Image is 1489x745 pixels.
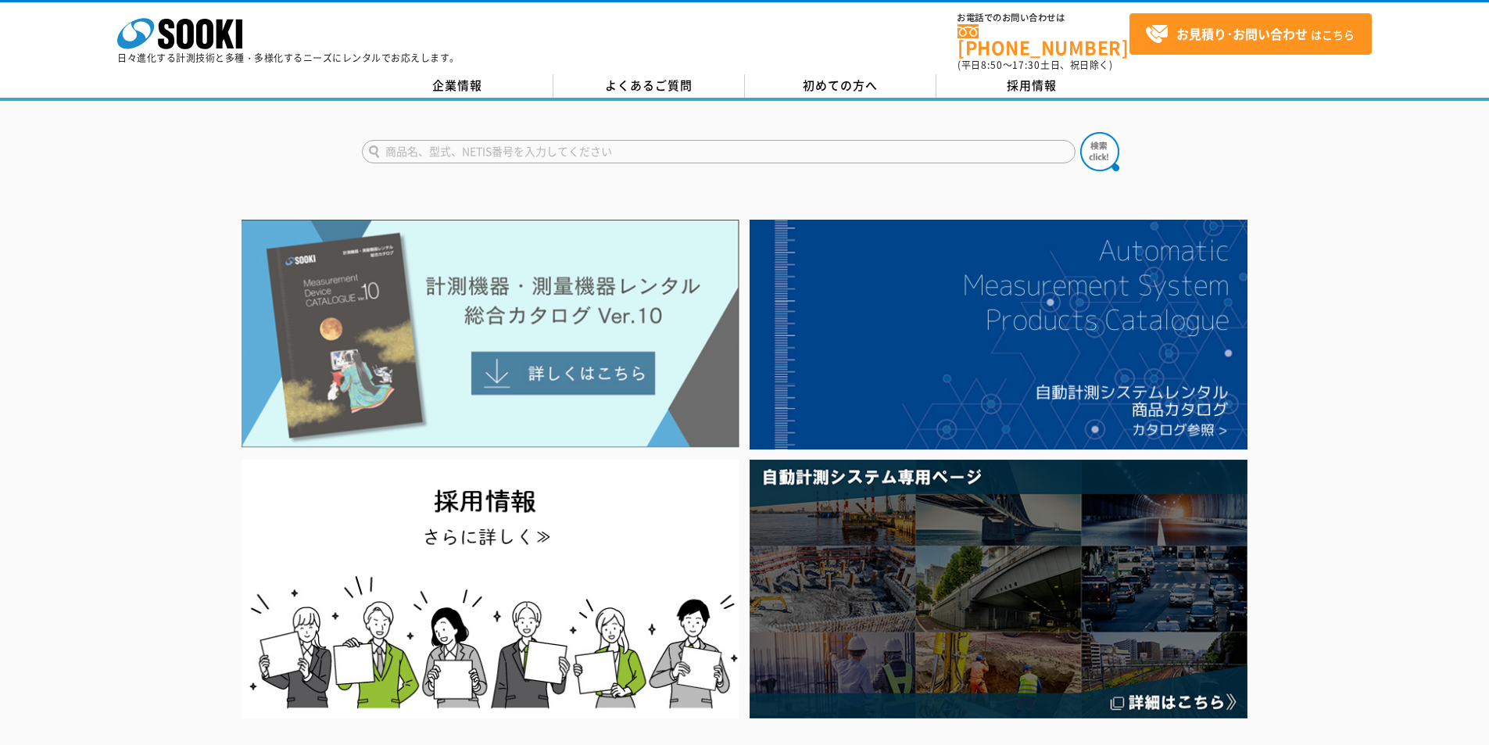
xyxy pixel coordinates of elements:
[957,24,1129,56] a: [PHONE_NUMBER]
[803,77,878,94] span: 初めての方へ
[1176,24,1308,43] strong: お見積り･お問い合わせ
[1145,23,1355,46] span: はこちら
[1012,58,1040,72] span: 17:30
[117,53,460,63] p: 日々進化する計測技術と多種・多様化するニーズにレンタルでお応えします。
[242,460,739,718] img: SOOKI recruit
[957,58,1112,72] span: (平日 ～ 土日、祝日除く)
[1129,13,1372,55] a: お見積り･お問い合わせはこちら
[936,74,1128,98] a: 採用情報
[242,220,739,448] img: Catalog Ver10
[553,74,745,98] a: よくあるご質問
[750,220,1247,450] img: 自動計測システムカタログ
[1080,132,1119,171] img: btn_search.png
[745,74,936,98] a: 初めての方へ
[362,74,553,98] a: 企業情報
[957,13,1129,23] span: お電話でのお問い合わせは
[362,140,1076,163] input: 商品名、型式、NETIS番号を入力してください
[981,58,1003,72] span: 8:50
[750,460,1247,718] img: 自動計測システム専用ページ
